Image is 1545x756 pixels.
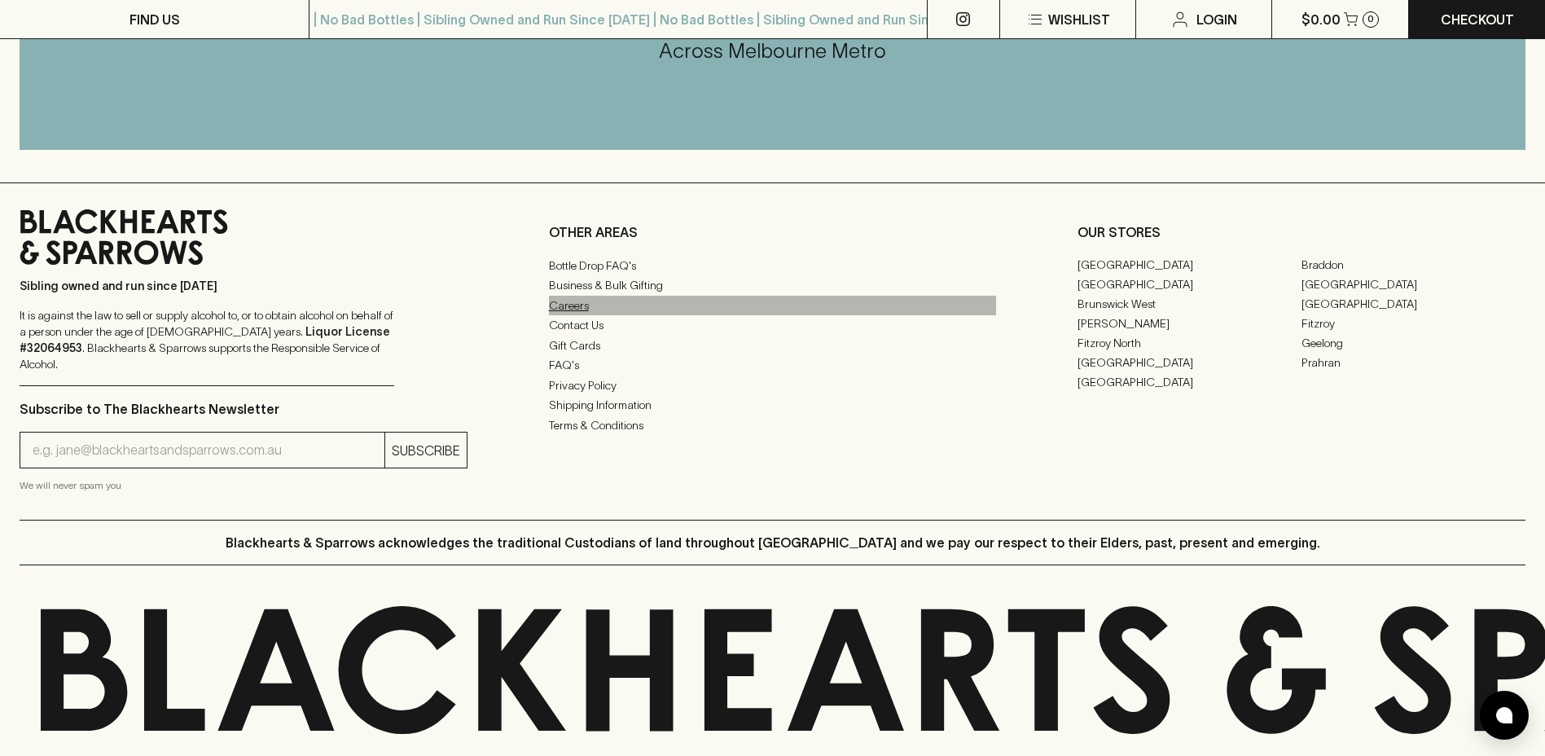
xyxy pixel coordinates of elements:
[20,278,394,294] p: Sibling owned and run since [DATE]
[1441,10,1514,29] p: Checkout
[1301,314,1525,333] a: Fitzroy
[1078,294,1301,314] a: Brunswick West
[1078,333,1301,353] a: Fitzroy North
[392,441,460,460] p: SUBSCRIBE
[1078,222,1525,242] p: OUR STORES
[549,315,997,335] a: Contact Us
[20,37,1525,64] h5: Across Melbourne Metro
[20,307,394,372] p: It is against the law to sell or supply alcohol to, or to obtain alcohol on behalf of a person un...
[549,296,997,315] a: Careers
[549,355,997,375] a: FAQ's
[33,437,384,464] input: e.g. jane@blackheartsandsparrows.com.au
[1301,333,1525,353] a: Geelong
[1367,15,1374,24] p: 0
[1078,314,1301,333] a: [PERSON_NAME]
[549,415,997,435] a: Terms & Conditions
[1196,10,1237,29] p: Login
[549,256,997,275] a: Bottle Drop FAQ's
[1301,255,1525,275] a: Braddon
[1048,10,1110,29] p: Wishlist
[549,336,997,355] a: Gift Cards
[1301,10,1341,29] p: $0.00
[385,433,467,468] button: SUBSCRIBE
[20,399,467,419] p: Subscribe to The Blackhearts Newsletter
[1078,255,1301,275] a: [GEOGRAPHIC_DATA]
[1078,275,1301,294] a: [GEOGRAPHIC_DATA]
[1078,372,1301,392] a: [GEOGRAPHIC_DATA]
[549,395,997,415] a: Shipping Information
[549,222,997,242] p: OTHER AREAS
[1301,275,1525,294] a: [GEOGRAPHIC_DATA]
[1078,353,1301,372] a: [GEOGRAPHIC_DATA]
[549,376,997,395] a: Privacy Policy
[1301,294,1525,314] a: [GEOGRAPHIC_DATA]
[129,10,180,29] p: FIND US
[1301,353,1525,372] a: Prahran
[549,275,997,295] a: Business & Bulk Gifting
[20,477,467,494] p: We will never spam you
[226,533,1320,552] p: Blackhearts & Sparrows acknowledges the traditional Custodians of land throughout [GEOGRAPHIC_DAT...
[1496,707,1512,723] img: bubble-icon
